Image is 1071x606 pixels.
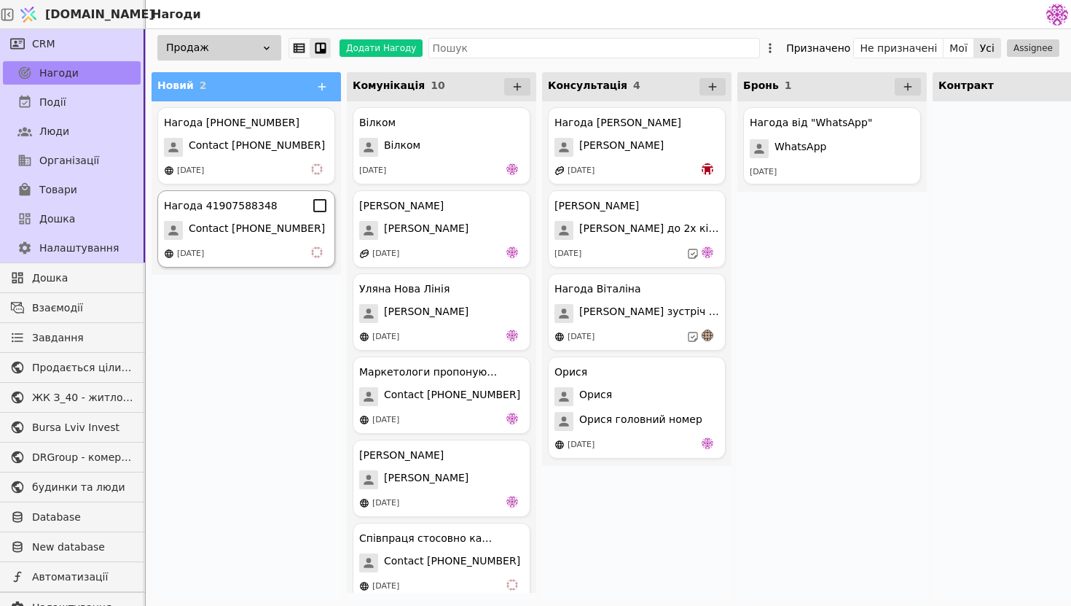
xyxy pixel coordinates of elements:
div: Маркетологи пропонують співпрацюContact [PHONE_NUMBER][DATE]de [353,357,530,434]
img: an [702,330,713,341]
img: de [702,246,713,258]
h2: Нагоди [146,6,201,23]
div: Уляна Нова Лінія [359,281,450,297]
img: vi [506,579,518,591]
div: Нагода 41907588348Contact [PHONE_NUMBER][DATE]vi [157,190,335,268]
button: Додати Нагоду [340,39,423,57]
div: [DATE] [372,497,399,510]
img: online-store.svg [359,415,369,425]
a: Дошка [3,266,141,290]
span: [PERSON_NAME] [384,221,468,240]
div: [DATE] [568,331,595,343]
div: [DATE] [568,165,595,177]
div: [DATE] [372,414,399,427]
span: Новий [157,79,194,91]
div: Нагода Віталіна[PERSON_NAME] зустріч 13.08[DATE]an [548,273,726,351]
div: Нагода від "WhatsApp"WhatsApp[DATE] [743,107,921,184]
div: Нагода від "WhatsApp" [750,115,872,131]
a: Товари [3,178,141,201]
div: Нагода 41907588348 [164,198,278,214]
span: Автоматизації [32,570,133,585]
span: Contact [PHONE_NUMBER] [189,138,325,157]
div: ВілкомВілком[DATE]de [353,107,530,184]
input: Пошук [428,38,760,58]
span: Організації [39,153,99,168]
img: vi [311,246,323,258]
span: [DOMAIN_NAME] [45,6,154,23]
img: online-store.svg [164,249,174,259]
img: de [506,330,518,341]
span: Contact [PHONE_NUMBER] [189,221,325,240]
span: Продається цілий будинок [PERSON_NAME] нерухомість [32,360,133,376]
div: Вілком [359,115,396,131]
button: Мої [943,38,974,58]
img: bo [702,163,713,175]
span: 2 [200,79,207,91]
div: [DATE] [750,166,777,179]
img: de [506,496,518,508]
a: Автоматизації [3,565,141,588]
div: [DATE] [372,248,399,260]
span: Орися [579,387,612,406]
span: Database [32,510,133,525]
span: Консультація [548,79,627,91]
div: Маркетологи пропонують співпрацю [359,365,498,380]
div: [DATE] [372,331,399,343]
span: Нагоди [39,66,79,81]
span: Бронь [743,79,779,91]
span: Дошка [39,211,75,227]
a: Люди [3,120,141,143]
div: Співпраця стосовно канцеляріїContact [PHONE_NUMBER][DATE]vi [353,523,530,600]
span: Контракт [938,79,994,91]
div: [DATE] [568,439,595,451]
span: CRM [32,36,55,52]
div: Співпраця стосовно канцелярії [359,531,498,546]
span: 4 [633,79,640,91]
a: Організації [3,149,141,172]
span: Події [39,95,66,110]
span: Товари [39,182,77,198]
img: 137b5da8a4f5046b86490006a8dec47a [1046,4,1068,26]
div: [DATE] [554,248,581,260]
span: Bursa Lviv Invest [32,420,133,435]
span: 10 [431,79,444,91]
div: [PERSON_NAME] [554,198,639,214]
img: online-store.svg [359,498,369,508]
div: Нагода [PHONE_NUMBER] [164,115,299,131]
div: Нагода [PERSON_NAME] [554,115,681,131]
a: Дошка [3,207,141,230]
div: Нагода Віталіна [554,281,641,297]
span: Вілком [384,138,420,157]
a: Завдання [3,326,141,349]
button: Не призначені [854,38,943,58]
span: Люди [39,124,69,139]
img: vi [311,163,323,175]
span: Завдання [32,330,84,346]
span: ЖК З_40 - житлова та комерційна нерухомість класу Преміум [32,390,133,405]
div: Нагода [PERSON_NAME][PERSON_NAME][DATE]bo [548,107,726,184]
div: [DATE] [177,165,204,177]
a: Продається цілий будинок [PERSON_NAME] нерухомість [3,356,141,379]
a: CRM [3,32,141,55]
div: [DATE] [177,248,204,260]
a: будинки та люди [3,475,141,499]
a: New database [3,535,141,559]
span: [PERSON_NAME] [579,138,664,157]
span: Комунікація [353,79,425,91]
img: de [702,438,713,449]
span: New database [32,540,133,555]
span: [PERSON_NAME] [384,304,468,323]
span: WhatsApp [774,139,826,158]
span: Налаштування [39,241,119,256]
a: ЖК З_40 - житлова та комерційна нерухомість класу Преміум [3,386,141,409]
span: 1 [785,79,792,91]
img: Logo [17,1,39,28]
span: Орися головний номер [579,412,702,431]
img: de [506,413,518,424]
img: affiliate-program.svg [554,166,565,176]
a: Нагоди [3,61,141,85]
a: Bursa Lviv Invest [3,416,141,439]
a: Події [3,90,141,114]
span: Contact [PHONE_NUMBER] [384,387,520,406]
div: [DATE] [359,165,386,177]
